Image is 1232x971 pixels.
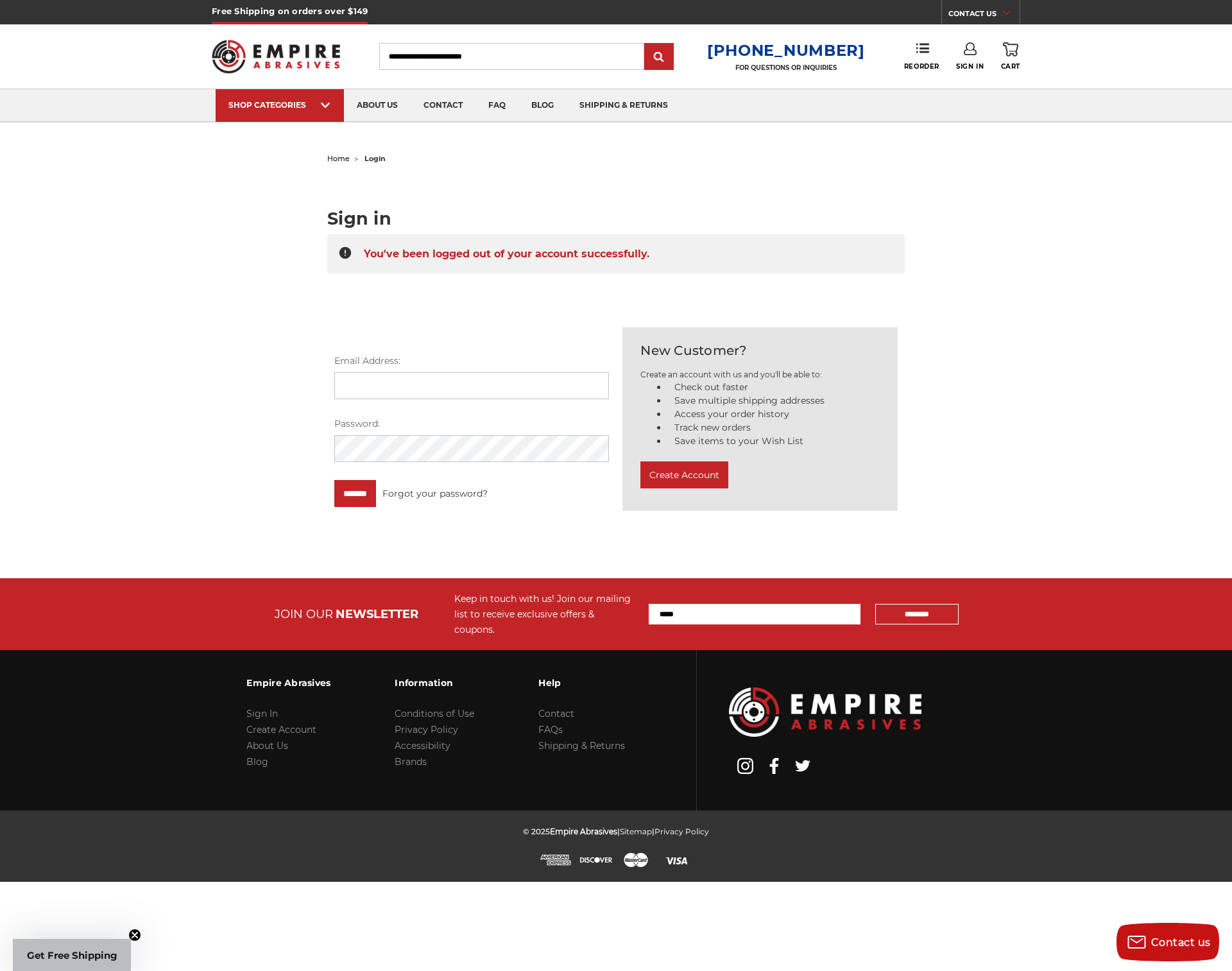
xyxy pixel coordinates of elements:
[538,724,563,735] a: FAQs
[13,939,131,971] div: Get Free ShippingClose teaser
[275,607,333,621] span: JOIN OUR
[667,394,880,408] li: Save multiple shipping addresses
[550,827,617,836] span: Empire Abrasives
[246,724,316,735] a: Create Account
[327,210,905,227] h1: Sign in
[904,42,939,70] a: Reorder
[667,408,880,421] li: Access your order history
[344,89,411,122] a: about us
[334,417,610,431] label: Password:
[523,823,709,839] p: © 2025 | |
[667,381,880,394] li: Check out faster
[640,369,880,381] p: Create an account with us and you'll be able to:
[667,434,880,448] li: Save items to your Wish List
[1001,42,1020,71] a: Cart
[620,827,652,836] a: Sitemap
[395,724,458,735] a: Privacy Policy
[654,827,709,836] a: Privacy Policy
[475,89,518,122] a: faq
[707,64,865,72] p: FOR QUESTIONS OR INQUIRIES
[246,708,278,719] a: Sign In
[1116,923,1219,961] button: Contact us
[948,6,1020,24] a: CONTACT US
[640,341,880,360] h2: New Customer?
[395,708,474,719] a: Conditions of Use
[395,669,474,696] h3: Information
[646,44,672,70] input: Submit
[454,591,636,637] div: Keep in touch with us! Join our mailing list to receive exclusive offers & coupons.
[228,100,331,110] div: SHOP CATEGORIES
[395,756,427,768] a: Brands
[567,89,681,122] a: shipping & returns
[518,89,567,122] a: blog
[707,41,865,60] a: [PHONE_NUMBER]
[667,421,880,434] li: Track new orders
[364,154,386,163] span: login
[1001,62,1020,71] span: Cart
[640,473,728,485] a: Create Account
[729,687,921,737] img: Empire Abrasives Logo Image
[538,740,625,752] a: Shipping & Returns
[640,461,728,488] button: Create Account
[336,607,418,621] span: NEWSLETTER
[246,756,268,768] a: Blog
[327,154,350,163] a: home
[411,89,475,122] a: contact
[538,669,625,696] h3: Help
[212,31,340,82] img: Empire Abrasives
[27,949,117,961] span: Get Free Shipping
[395,740,450,752] a: Accessibility
[1151,936,1211,949] span: Contact us
[334,354,610,368] label: Email Address:
[904,62,939,71] span: Reorder
[538,708,574,719] a: Contact
[956,62,984,71] span: Sign In
[364,241,649,266] span: You've been logged out of your account successfully.
[128,929,141,941] button: Close teaser
[382,487,488,501] a: Forgot your password?
[246,740,288,752] a: About Us
[246,669,330,696] h3: Empire Abrasives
